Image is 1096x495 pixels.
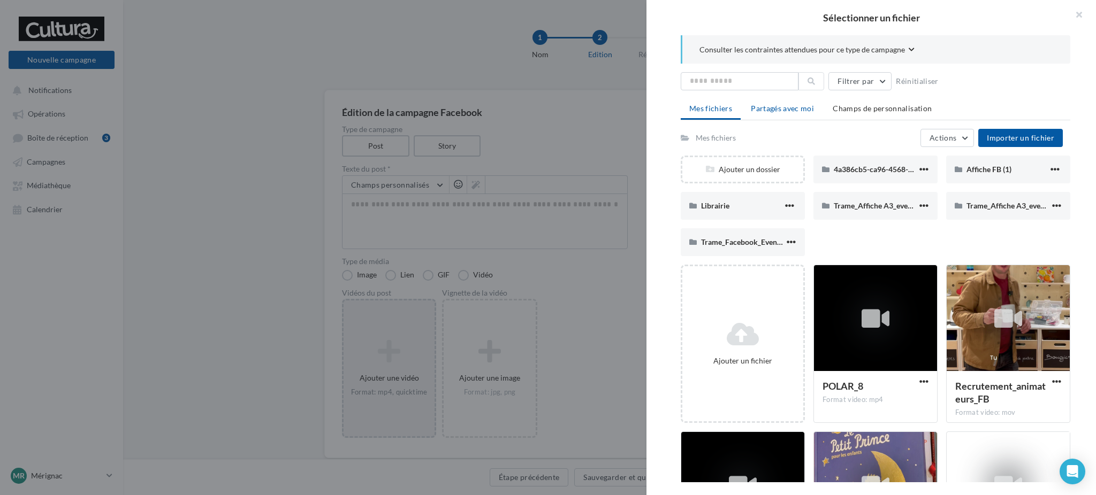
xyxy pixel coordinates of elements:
span: POLAR_8 [823,380,863,392]
span: Champs de personnalisation [833,104,932,113]
span: Recrutement_animateurs_FB [955,380,1046,405]
span: Trame_Facebook_Evenement_2024 [701,237,818,246]
div: Mes fichiers [696,133,736,143]
div: Ajouter un dossier [682,164,803,175]
span: Trame_Affiche A3_evenement_2024 (1) [834,201,963,210]
div: Open Intercom Messenger [1060,459,1085,484]
span: 4a386cb5-ca96-4568-b2a3-4a4530d21453 [834,165,978,174]
button: Filtrer par [828,72,892,90]
button: Actions [920,129,974,147]
div: Format video: mp4 [823,395,928,405]
span: Trame_Affiche A3_evenement_2024 (2) [966,201,1096,210]
div: Format video: mov [955,408,1061,417]
span: Importer un fichier [987,133,1054,142]
span: Mes fichiers [689,104,732,113]
span: Librairie [701,201,729,210]
button: Réinitialiser [892,75,943,88]
span: Actions [930,133,956,142]
div: Ajouter un fichier [687,355,799,366]
button: Importer un fichier [978,129,1063,147]
span: Consulter les contraintes attendues pour ce type de campagne [699,44,905,55]
span: Affiche FB (1) [966,165,1011,174]
span: Partagés avec moi [751,104,814,113]
button: Consulter les contraintes attendues pour ce type de campagne [699,44,915,57]
h2: Sélectionner un fichier [664,13,1079,22]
